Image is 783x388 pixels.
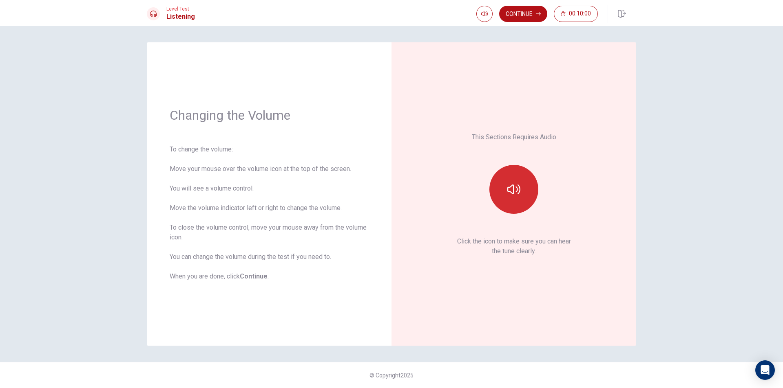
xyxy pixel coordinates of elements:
[240,272,268,280] b: Continue
[369,372,414,379] span: © Copyright 2025
[166,12,195,22] h1: Listening
[472,132,556,142] p: This Sections Requires Audio
[170,145,369,281] div: To change the volume: Move your mouse over the volume icon at the top of the screen. You will see...
[457,237,571,256] p: Click the icon to make sure you can hear the tune clearly.
[170,107,369,123] h1: Changing the Volume
[166,6,195,12] span: Level Test
[755,360,775,380] div: Open Intercom Messenger
[569,11,591,17] span: 00:10:00
[554,6,598,22] button: 00:10:00
[499,6,547,22] button: Continue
